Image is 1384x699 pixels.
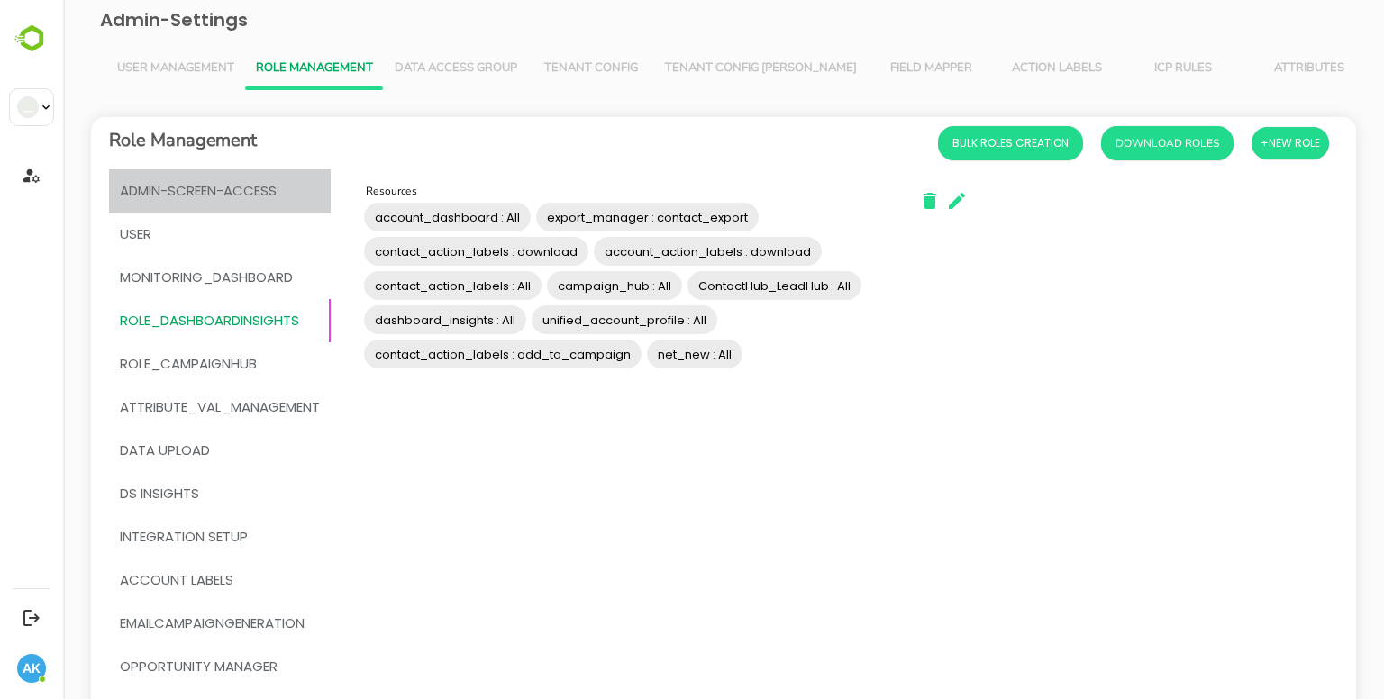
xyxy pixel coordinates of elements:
[19,605,43,630] button: Logout
[9,22,55,56] img: BambooboxLogoMark.f1c84d78b4c51b1a7b5f700c9845e183.svg
[57,266,230,289] span: MONITORING_DASHBOARD
[1188,127,1266,159] button: +New Role
[57,439,147,462] span: DATA UPLOAD
[301,344,578,365] span: contact_action_labels : add_to_campaign
[43,47,1278,90] div: Vertical tabs example
[54,61,171,76] span: User Management
[57,612,241,635] span: EmailCampaignGeneration
[484,276,619,296] span: campaign_hub : All
[57,179,214,203] span: admin-screen-access
[1194,61,1298,76] span: Attributes
[57,482,136,505] span: DS insights
[584,344,679,365] span: net_new : All
[469,310,654,331] span: unified_account_profile : All
[301,276,478,296] span: contact_action_labels : All
[602,61,794,76] span: Tenant Config [PERSON_NAME]
[301,310,463,331] span: dashboard_insights : All
[815,61,920,76] span: Field Mapper
[332,61,454,76] span: Data Access Group
[303,184,354,199] label: Resources
[46,126,194,160] h6: Role Management
[301,207,468,228] span: account_dashboard : All
[942,61,1046,76] span: Action Labels
[1197,132,1257,155] span: +New Role
[531,241,759,262] span: account_action_labels : download
[57,222,88,246] span: User
[1038,126,1170,160] button: Download Roles
[57,395,257,419] span: attribute_val_management
[57,655,214,678] span: Opportunity manager
[57,568,170,592] span: account labels
[17,654,46,683] div: AK
[57,309,236,332] span: Role_DashboardInsights
[301,241,525,262] span: contact_action_labels : download
[17,96,39,118] div: __
[57,352,194,376] span: ROLE_CAMPAIGNHUB
[1068,61,1172,76] span: ICP Rules
[193,61,310,76] span: Role Management
[875,126,1020,160] button: Bulk Roles Creation
[624,276,798,296] span: ContactHub_LeadHub : All
[57,525,185,549] span: integration setup
[889,132,1006,155] span: Bulk Roles Creation
[476,61,580,76] span: Tenant Config
[473,207,696,228] span: export_manager : contact_export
